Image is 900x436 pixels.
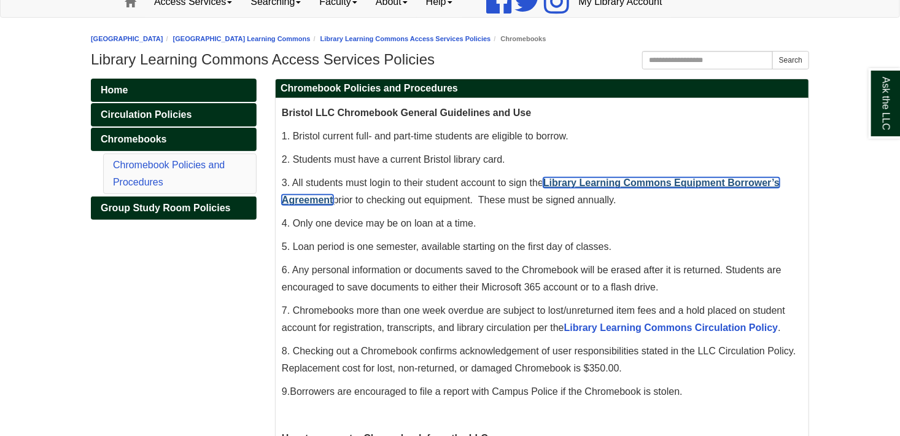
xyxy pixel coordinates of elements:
[91,79,257,220] div: Guide Pages
[91,197,257,220] a: Group Study Room Policies
[101,85,128,95] span: Home
[91,35,163,42] a: [GEOGRAPHIC_DATA]
[491,33,546,45] li: Chromebooks
[282,383,802,400] p: .
[101,203,231,213] span: Group Study Room Policies
[282,305,785,333] span: 7. Chromebooks more than one week overdue are subject to lost/unreturned item fees and a hold pla...
[91,33,809,45] nav: breadcrumb
[91,79,257,102] a: Home
[282,177,780,205] span: 3. All students must login to their student account to sign the prior to checking out equipment. ...
[282,131,568,141] span: 1. Bristol current full- and part-time students are eligible to borrow.
[282,154,505,165] span: 2. Students must have a current Bristol library card.
[282,218,476,228] span: 4. Only one device may be on loan at a time.
[772,51,809,69] button: Search
[91,51,809,68] h1: Library Learning Commons Access Services Policies
[282,241,611,252] span: 5. Loan period is one semester, available starting on the first day of classes.
[320,35,491,42] a: Library Learning Commons Access Services Policies
[564,322,778,333] a: Library Learning Commons Circulation Policy
[290,386,682,397] span: Borrowers are encouraged to file a report with Campus Police if the Chromebook is stolen.
[91,128,257,151] a: Chromebooks
[276,79,809,98] h2: Chromebook Policies and Procedures
[91,103,257,127] a: Circulation Policies
[101,109,192,120] span: Circulation Policies
[282,346,796,373] span: 8. Checking out a Chromebook confirms acknowledgement of user responsibilities stated in the LLC ...
[173,35,311,42] a: [GEOGRAPHIC_DATA] Learning Commons
[113,160,225,187] a: Chromebook Policies and Procedures
[282,177,780,205] a: Library Learning Commons Equipment Borrower’s Agreement
[282,265,782,292] span: 6. Any personal information or documents saved to the Chromebook will be erased after it is retur...
[101,134,167,144] span: Chromebooks
[282,386,287,397] span: 9
[282,107,531,118] span: Bristol LLC Chromebook General Guidelines and Use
